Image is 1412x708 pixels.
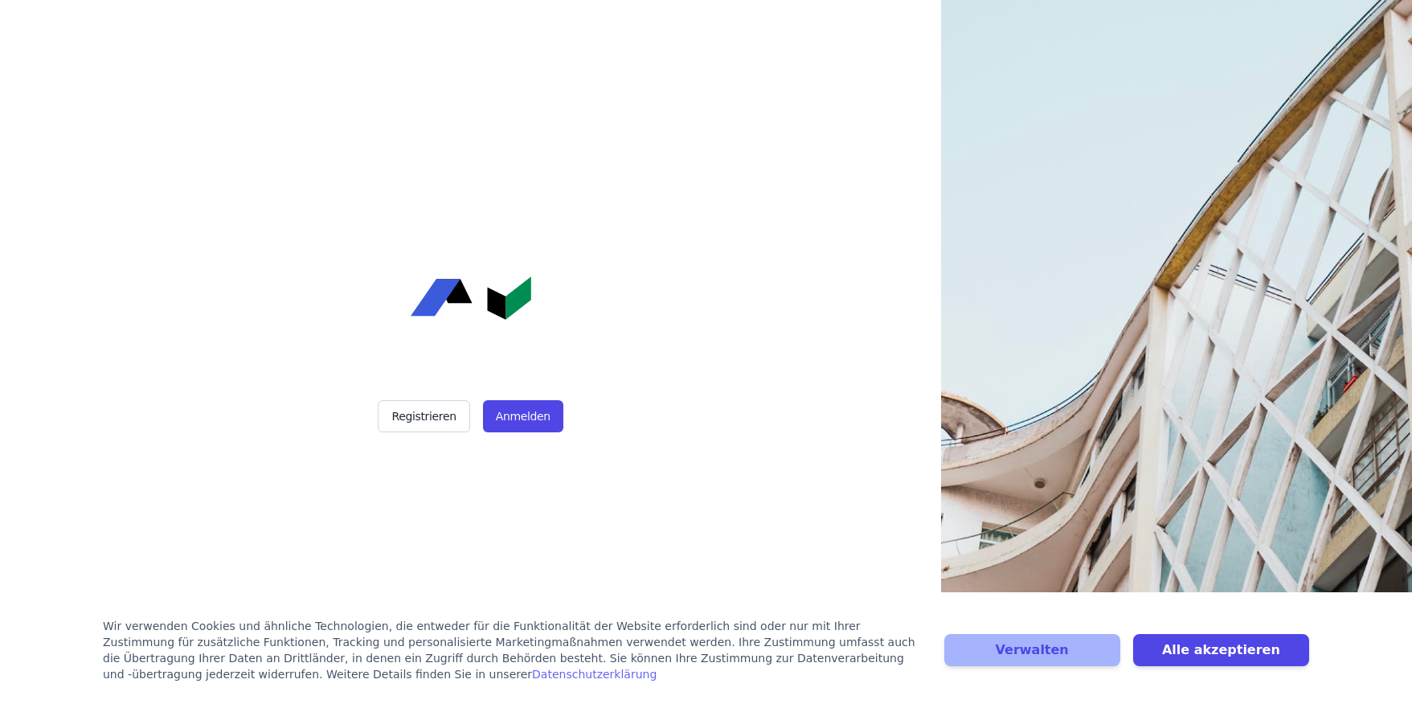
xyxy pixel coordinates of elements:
[378,400,469,432] button: Registrieren
[103,618,925,682] div: Wir verwenden Cookies und ähnliche Technologien, die entweder für die Funktionalität der Website ...
[483,400,563,432] button: Anmelden
[1133,634,1309,666] button: Alle akzeptieren
[532,668,657,681] a: Datenschutzerklärung
[944,634,1120,666] button: Verwalten
[411,276,531,320] img: Concular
